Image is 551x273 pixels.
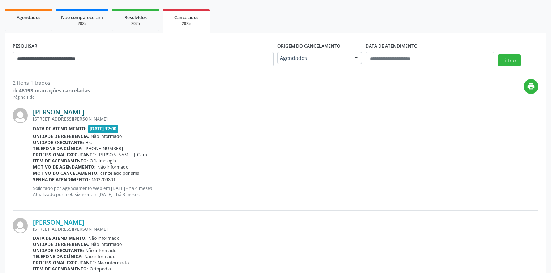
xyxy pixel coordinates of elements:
span: Não informado [91,133,122,139]
b: Telefone da clínica: [33,253,83,260]
span: M02709801 [91,177,116,183]
span: Não informado [85,247,116,253]
img: img [13,218,28,233]
span: Não compareceram [61,14,103,21]
b: Unidade executante: [33,247,84,253]
div: 2025 [168,21,205,26]
b: Unidade de referência: [33,241,89,247]
span: Agendados [280,55,347,62]
span: Cancelados [174,14,198,21]
span: Não informado [97,164,128,170]
b: Data de atendimento: [33,126,87,132]
span: cancelado por sms [100,170,139,176]
div: [STREET_ADDRESS][PERSON_NAME] [33,116,538,122]
i: print [527,82,535,90]
div: Página 1 de 1 [13,94,90,100]
span: Hse [85,139,93,146]
span: Ortopedia [90,266,111,272]
div: [STREET_ADDRESS][PERSON_NAME] [33,226,538,232]
div: 2025 [118,21,154,26]
b: Profissional executante: [33,152,96,158]
b: Senha de atendimento: [33,177,90,183]
span: Resolvidos [124,14,147,21]
span: [DATE] 12:00 [88,125,119,133]
b: Item de agendamento: [33,158,88,164]
b: Data de atendimento: [33,235,87,241]
span: Não informado [88,235,119,241]
div: 2 itens filtrados [13,79,90,87]
span: Oftalmologia [90,158,116,164]
p: Solicitado por Agendamento Web em [DATE] - há 4 meses Atualizado por metasixuser em [DATE] - há 3... [33,185,538,198]
b: Unidade de referência: [33,133,89,139]
button: print [524,79,538,94]
a: [PERSON_NAME] [33,108,84,116]
label: Origem do cancelamento [277,41,341,52]
div: de [13,87,90,94]
b: Telefone da clínica: [33,146,83,152]
b: Profissional executante: [33,260,96,266]
button: Filtrar [498,54,521,66]
b: Unidade executante: [33,139,84,146]
a: [PERSON_NAME] [33,218,84,226]
label: PESQUISAR [13,41,37,52]
b: Motivo do cancelamento: [33,170,99,176]
img: img [13,108,28,123]
span: [PHONE_NUMBER] [84,146,123,152]
label: DATA DE ATENDIMENTO [366,41,418,52]
span: Não informado [98,260,129,266]
span: Agendados [17,14,40,21]
div: 2025 [61,21,103,26]
span: Não informado [91,241,122,247]
b: Item de agendamento: [33,266,88,272]
b: Motivo de agendamento: [33,164,96,170]
span: Não informado [84,253,115,260]
strong: 48193 marcações canceladas [19,87,90,94]
span: [PERSON_NAME] | Geral [98,152,148,158]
